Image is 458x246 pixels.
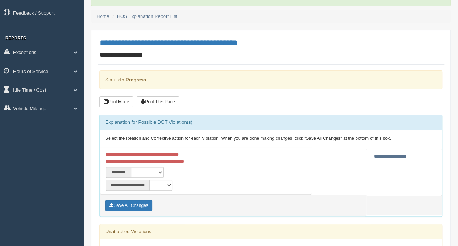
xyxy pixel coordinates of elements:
[120,77,146,82] strong: In Progress
[100,224,442,239] div: Unattached Violations
[99,96,133,107] button: Print Mode
[99,70,442,89] div: Status:
[97,14,109,19] a: Home
[137,96,179,107] button: Print This Page
[100,130,442,147] div: Select the Reason and Corrective action for each Violation. When you are done making changes, cli...
[117,14,177,19] a: HOS Explanation Report List
[105,200,152,211] button: Save
[100,115,442,130] div: Explanation for Possible DOT Violation(s)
